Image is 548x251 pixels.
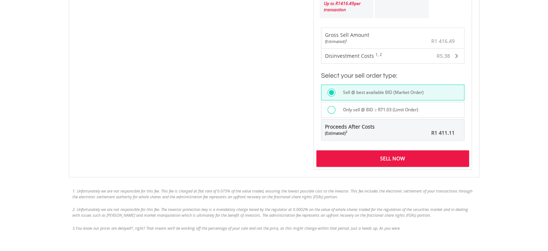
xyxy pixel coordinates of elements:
[375,52,382,57] sup: 1, 2
[325,31,369,44] div: Gross Sell Amount
[76,225,401,231] span: You know our prices are delayed*, right? That means we’ll be working off the percentage of your s...
[431,129,455,136] span: R1 411.11
[338,0,354,7] span: 1416.49
[72,225,476,231] li: 3.
[346,38,347,42] sup: 3
[325,52,374,59] span: Disinvestment Costs
[325,39,369,44] div: (Estimated)
[346,130,347,134] sup: 3
[321,71,464,81] h3: Select your sell order type:
[339,88,424,96] label: Sell @ best available BID (Market Order)
[325,123,375,136] span: Proceeds After Costs
[72,207,476,218] li: 2. Unfortunately we are not responsible for this fee. The investor protection levy is a mandatory...
[316,150,469,167] div: Sell Now
[325,130,375,136] div: (Estimated)
[431,38,455,44] span: R1 416.49
[339,106,418,114] label: Only sell @ BID ≥ R71.03 (Limit Order)
[437,52,450,59] span: R5.38
[72,188,476,199] li: 1. Unfortunately we are not responsible for this fee. This fee is charged at flat rate of 0.075% ...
